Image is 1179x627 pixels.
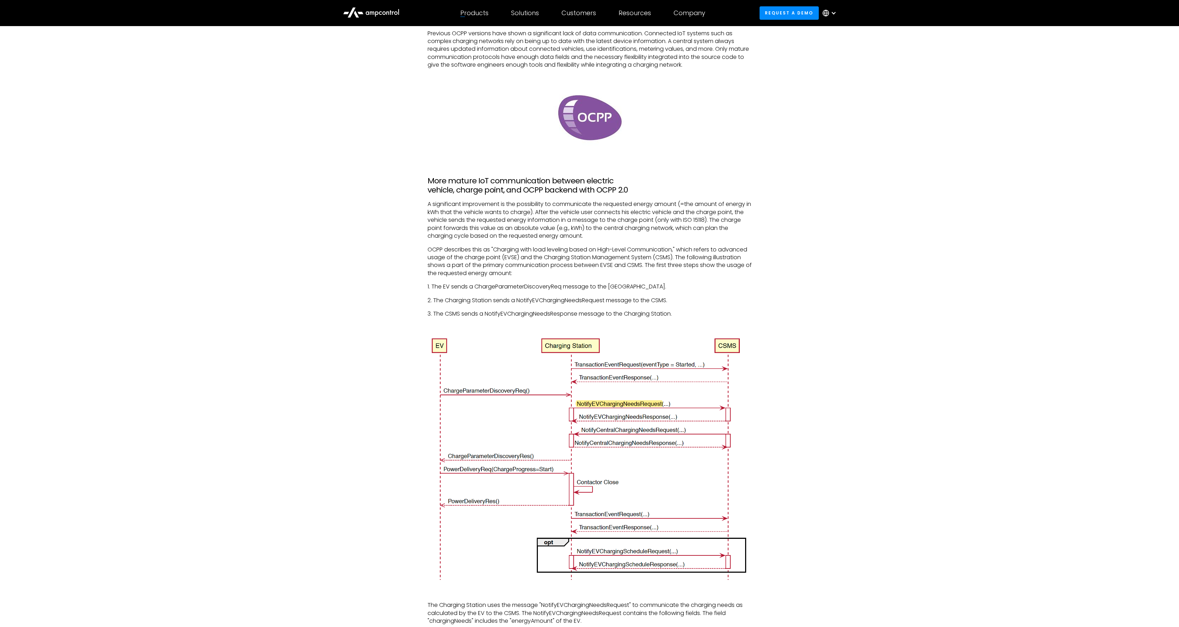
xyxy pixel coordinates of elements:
p: The Charging Station uses the message "NotifyEVChargingNeedsRequest" to communicate the charging ... [428,601,752,625]
a: Request a demo [760,6,819,19]
div: Products [460,9,489,17]
p: A significant improvement is the possibility to communicate the requested energy amount (=the amo... [428,200,752,240]
p: 3. The CSMS sends a NotifyEVChargingNeedsResponse message to the Charging Station. [428,310,752,318]
img: ocpp logo [537,89,643,148]
div: Resources [619,9,651,17]
p: OCPP describes this as "Charging with load leveling based on High-Level Communication," which ref... [428,246,752,278]
div: Company [674,9,705,17]
p: 1. The EV sends a ChargeParameterDiscoveryReq message to the [GEOGRAPHIC_DATA]. [428,283,752,291]
div: Solutions [511,9,539,17]
h3: More mature IoT communication between electric vehicle, charge point, and OCPP backend with OCPP 2.0 [428,176,752,195]
img: OCPP Smart Charging protocol messages [428,337,752,582]
p: 2. The Charging Station sends a NotifyEVChargingNeedsRequest message to the CSMS. [428,297,752,304]
p: Previous OCPP versions have shown a significant lack of data communication. Connected IoT systems... [428,30,752,69]
div: Customers [561,9,596,17]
